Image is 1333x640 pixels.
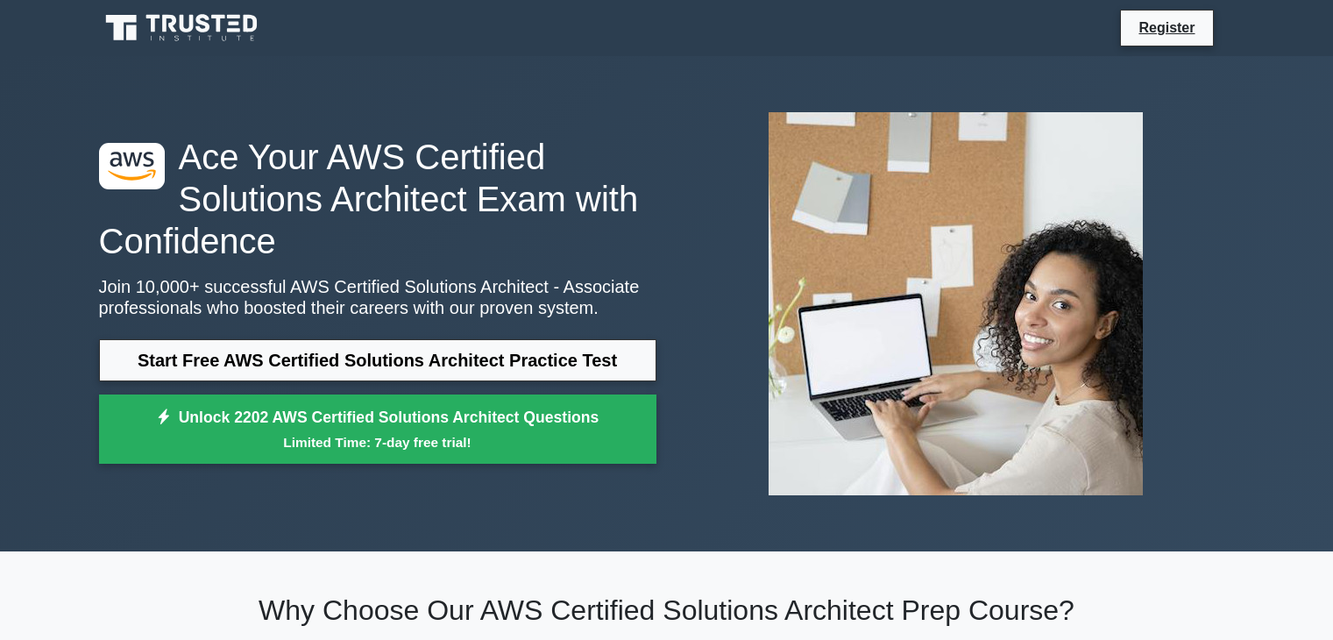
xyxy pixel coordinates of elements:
h1: Ace Your AWS Certified Solutions Architect Exam with Confidence [99,136,656,262]
p: Join 10,000+ successful AWS Certified Solutions Architect - Associate professionals who boosted t... [99,276,656,318]
a: Register [1128,17,1205,39]
a: Start Free AWS Certified Solutions Architect Practice Test [99,339,656,381]
small: Limited Time: 7-day free trial! [121,432,635,452]
a: Unlock 2202 AWS Certified Solutions Architect QuestionsLimited Time: 7-day free trial! [99,395,656,465]
h2: Why Choose Our AWS Certified Solutions Architect Prep Course? [99,594,1235,627]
